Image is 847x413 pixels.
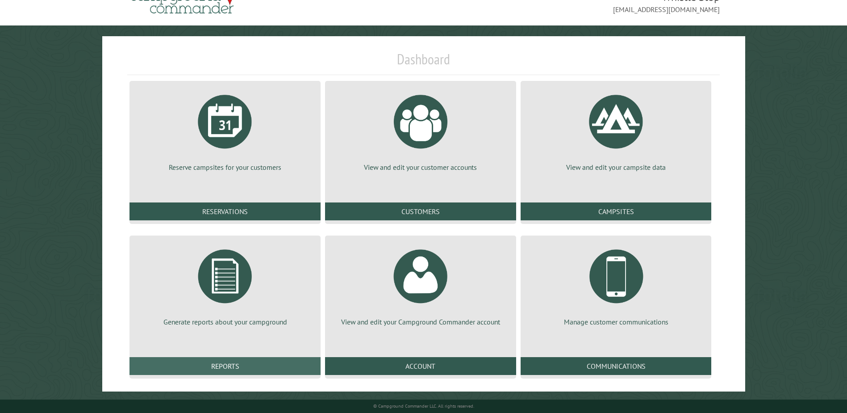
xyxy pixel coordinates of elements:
a: Reserve campsites for your customers [140,88,310,172]
p: Manage customer communications [531,317,701,327]
small: © Campground Commander LLC. All rights reserved. [373,403,474,409]
p: View and edit your Campground Commander account [336,317,505,327]
p: Generate reports about your campground [140,317,310,327]
a: Reservations [129,202,321,220]
p: Reserve campsites for your customers [140,162,310,172]
a: View and edit your Campground Commander account [336,243,505,327]
a: Account [325,357,516,375]
a: Communications [521,357,712,375]
p: View and edit your campsite data [531,162,701,172]
a: Campsites [521,202,712,220]
p: View and edit your customer accounts [336,162,505,172]
a: Reports [129,357,321,375]
a: View and edit your customer accounts [336,88,505,172]
a: Generate reports about your campground [140,243,310,327]
a: Customers [325,202,516,220]
h1: Dashboard [127,51,719,75]
a: Manage customer communications [531,243,701,327]
a: View and edit your campsite data [531,88,701,172]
